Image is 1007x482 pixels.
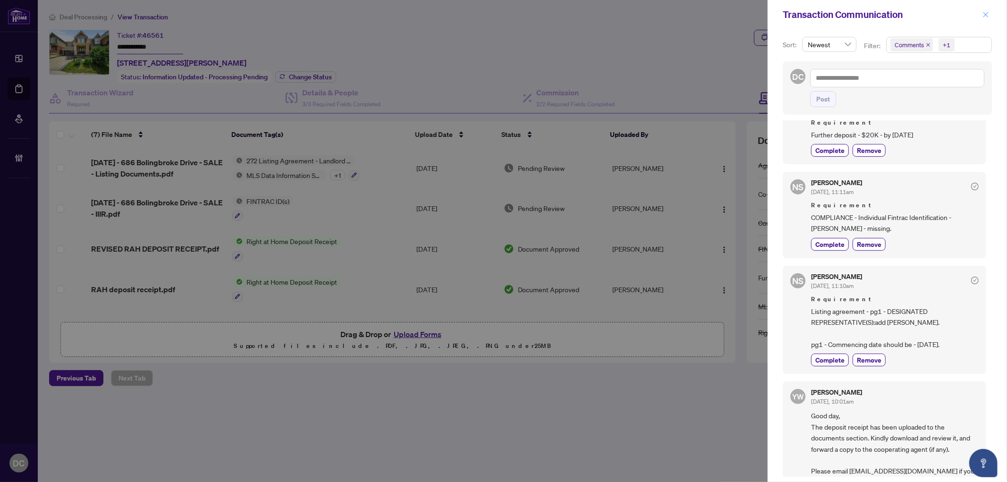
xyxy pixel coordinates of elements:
[811,212,979,234] span: COMPLIANCE - Individual Fintrac Identification - [PERSON_NAME] - missing.
[857,145,881,155] span: Remove
[810,91,836,107] button: Post
[811,389,862,396] h5: [PERSON_NAME]
[811,201,979,210] span: Requirement
[811,273,862,280] h5: [PERSON_NAME]
[853,238,886,251] button: Remove
[864,41,882,51] p: Filter:
[792,274,804,288] span: NS
[811,188,854,195] span: [DATE], 11:11am
[792,70,804,83] span: DC
[811,179,862,186] h5: [PERSON_NAME]
[982,11,989,18] span: close
[811,238,849,251] button: Complete
[811,118,979,127] span: Requirement
[969,449,998,477] button: Open asap
[926,42,931,47] span: close
[815,355,845,365] span: Complete
[857,355,881,365] span: Remove
[971,277,979,284] span: check-circle
[811,129,979,140] span: Further deposit - $20K - by [DATE]
[815,145,845,155] span: Complete
[811,144,849,157] button: Complete
[792,391,804,402] span: YW
[792,180,804,194] span: NS
[808,37,851,51] span: Newest
[853,354,886,366] button: Remove
[853,144,886,157] button: Remove
[943,40,950,50] div: +1
[890,38,933,51] span: Comments
[857,239,881,249] span: Remove
[811,306,979,350] span: Listing agreement - pg1 - DESIGNATED REPRESENTATIVE(S):add [PERSON_NAME]. pg1 - Commencing date s...
[971,183,979,190] span: check-circle
[811,282,854,289] span: [DATE], 11:10am
[783,40,798,50] p: Sort:
[815,239,845,249] span: Complete
[895,40,924,50] span: Comments
[811,398,854,405] span: [DATE], 10:01am
[811,295,979,304] span: Requirement
[783,8,980,22] div: Transaction Communication
[811,354,849,366] button: Complete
